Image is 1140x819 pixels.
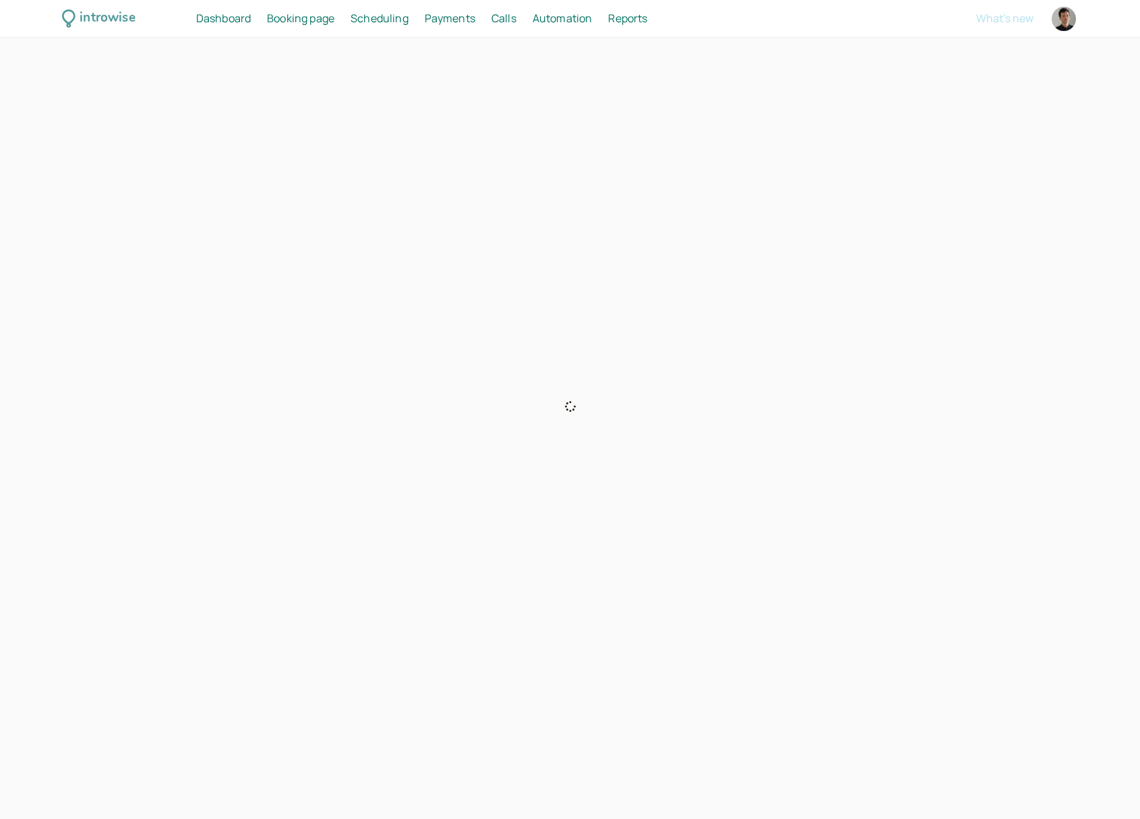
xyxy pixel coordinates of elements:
span: Calls [491,11,516,26]
a: introwise [62,8,136,29]
span: Automation [533,11,593,26]
a: Reports [608,10,647,28]
span: Dashboard [196,11,251,26]
span: Booking page [267,11,334,26]
span: Scheduling [351,11,409,26]
a: Automation [533,10,593,28]
span: What's new [976,11,1033,26]
div: introwise [80,8,135,29]
a: Calls [491,10,516,28]
span: Payments [425,11,475,26]
a: Account [1050,5,1078,33]
a: Payments [425,10,475,28]
iframe: Chat Widget [1073,754,1140,819]
a: Dashboard [196,10,251,28]
span: Reports [608,11,647,26]
a: Scheduling [351,10,409,28]
a: Booking page [267,10,334,28]
button: What's new [976,12,1033,24]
